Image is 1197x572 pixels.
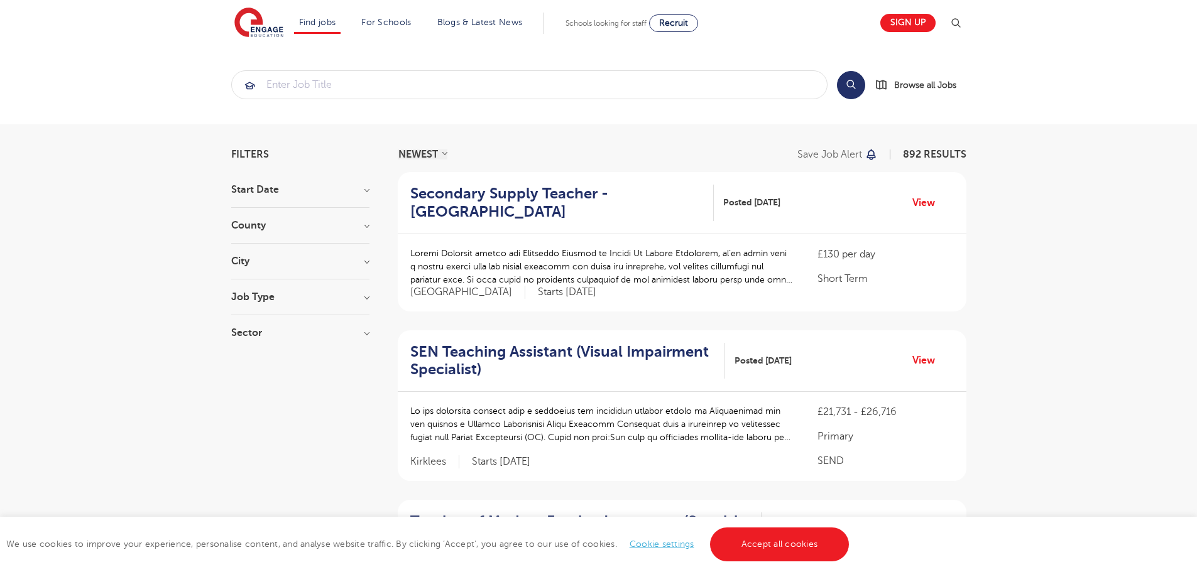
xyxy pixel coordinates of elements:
[875,78,966,92] a: Browse all Jobs
[410,512,752,549] h2: Teacher of Modern Foreign Languages (Spanish and French) - [GEOGRAPHIC_DATA]
[817,429,953,444] p: Primary
[630,539,694,549] a: Cookie settings
[912,352,944,369] a: View
[797,149,862,159] p: Save job alert
[817,453,953,468] p: SEND
[817,271,953,286] p: Short Term
[735,354,792,367] span: Posted [DATE]
[410,185,704,221] h2: Secondary Supply Teacher - [GEOGRAPHIC_DATA]
[912,195,944,211] a: View
[410,286,525,299] span: [GEOGRAPHIC_DATA]
[410,404,793,444] p: Lo ips dolorsita consect adip e seddoeius tem incididun utlabor etdolo ma Aliquaenimad min ven qu...
[723,196,780,209] span: Posted [DATE]
[566,19,647,28] span: Schools looking for staff
[410,512,762,549] a: Teacher of Modern Foreign Languages (Spanish and French) - [GEOGRAPHIC_DATA]
[649,14,698,32] a: Recruit
[659,18,688,28] span: Recruit
[837,71,865,99] button: Search
[894,78,956,92] span: Browse all Jobs
[231,292,369,302] h3: Job Type
[538,286,596,299] p: Starts [DATE]
[410,185,714,221] a: Secondary Supply Teacher - [GEOGRAPHIC_DATA]
[710,527,850,561] a: Accept all cookies
[410,343,715,379] h2: SEN Teaching Assistant (Visual Impairment Specialist)
[437,18,523,27] a: Blogs & Latest News
[231,70,828,99] div: Submit
[234,8,283,39] img: Engage Education
[231,328,369,338] h3: Sector
[232,71,827,99] input: Submit
[410,455,459,468] span: Kirklees
[817,404,953,419] p: £21,731 - £26,716
[299,18,336,27] a: Find jobs
[903,149,966,160] span: 892 RESULTS
[472,455,530,468] p: Starts [DATE]
[797,149,878,159] button: Save job alert
[6,539,852,549] span: We use cookies to improve your experience, personalise content, and analyse website traffic. By c...
[817,247,953,262] p: £130 per day
[361,18,411,27] a: For Schools
[231,256,369,266] h3: City
[410,343,725,379] a: SEN Teaching Assistant (Visual Impairment Specialist)
[231,185,369,195] h3: Start Date
[880,14,936,32] a: Sign up
[231,220,369,230] h3: County
[410,247,793,286] p: Loremi Dolorsit ametco adi Elitseddo Eiusmod te Incidi Ut Labore Etdolorem, al’en admin veni q no...
[231,149,269,159] span: Filters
